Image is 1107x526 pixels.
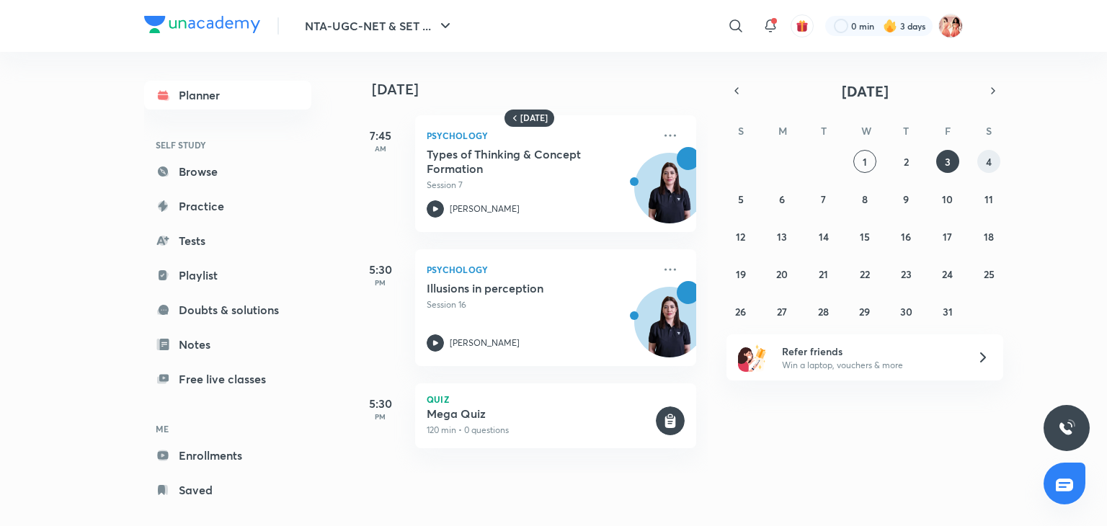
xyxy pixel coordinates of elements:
[770,187,793,210] button: October 6, 2025
[427,424,653,437] p: 120 min • 0 questions
[821,124,827,138] abbr: Tuesday
[427,298,653,311] p: Session 16
[883,19,897,33] img: streak
[144,295,311,324] a: Doubts & solutions
[144,416,311,441] h6: ME
[427,395,685,404] p: Quiz
[729,225,752,248] button: October 12, 2025
[747,81,983,101] button: [DATE]
[904,155,909,169] abbr: October 2, 2025
[778,124,787,138] abbr: Monday
[450,336,520,349] p: [PERSON_NAME]
[738,343,767,372] img: referral
[977,262,1000,285] button: October 25, 2025
[427,281,606,295] h5: Illusions in perception
[853,262,876,285] button: October 22, 2025
[853,150,876,173] button: October 1, 2025
[984,230,994,244] abbr: October 18, 2025
[776,267,788,281] abbr: October 20, 2025
[863,155,867,169] abbr: October 1, 2025
[770,300,793,323] button: October 27, 2025
[894,150,917,173] button: October 2, 2025
[977,187,1000,210] button: October 11, 2025
[936,150,959,173] button: October 3, 2025
[635,161,704,230] img: Avatar
[296,12,463,40] button: NTA-UGC-NET & SET ...
[144,226,311,255] a: Tests
[144,261,311,290] a: Playlist
[986,155,992,169] abbr: October 4, 2025
[859,305,870,318] abbr: October 29, 2025
[812,300,835,323] button: October 28, 2025
[352,127,409,144] h5: 7:45
[819,267,828,281] abbr: October 21, 2025
[738,192,744,206] abbr: October 5, 2025
[520,112,548,124] h6: [DATE]
[352,395,409,412] h5: 5:30
[942,267,953,281] abbr: October 24, 2025
[736,267,746,281] abbr: October 19, 2025
[779,192,785,206] abbr: October 6, 2025
[900,305,912,318] abbr: October 30, 2025
[894,262,917,285] button: October 23, 2025
[427,261,653,278] p: Psychology
[853,187,876,210] button: October 8, 2025
[777,230,787,244] abbr: October 13, 2025
[853,225,876,248] button: October 15, 2025
[812,187,835,210] button: October 7, 2025
[901,230,911,244] abbr: October 16, 2025
[842,81,889,101] span: [DATE]
[853,300,876,323] button: October 29, 2025
[144,16,260,37] a: Company Logo
[144,157,311,186] a: Browse
[352,261,409,278] h5: 5:30
[901,267,912,281] abbr: October 23, 2025
[782,344,959,359] h6: Refer friends
[945,155,951,169] abbr: October 3, 2025
[818,305,829,318] abbr: October 28, 2025
[936,262,959,285] button: October 24, 2025
[894,300,917,323] button: October 30, 2025
[770,262,793,285] button: October 20, 2025
[144,81,311,110] a: Planner
[729,300,752,323] button: October 26, 2025
[938,14,963,38] img: Rashi Gupta
[945,124,951,138] abbr: Friday
[427,179,653,192] p: Session 7
[372,81,711,98] h4: [DATE]
[942,192,953,206] abbr: October 10, 2025
[796,19,809,32] img: avatar
[860,230,870,244] abbr: October 15, 2025
[352,144,409,153] p: AM
[977,150,1000,173] button: October 4, 2025
[144,441,311,470] a: Enrollments
[144,330,311,359] a: Notes
[352,278,409,287] p: PM
[144,365,311,393] a: Free live classes
[984,192,993,206] abbr: October 11, 2025
[777,305,787,318] abbr: October 27, 2025
[1058,419,1075,437] img: ttu
[894,225,917,248] button: October 16, 2025
[736,230,745,244] abbr: October 12, 2025
[821,192,826,206] abbr: October 7, 2025
[144,192,311,220] a: Practice
[729,187,752,210] button: October 5, 2025
[427,147,606,176] h5: Types of Thinking & Concept Formation
[986,124,992,138] abbr: Saturday
[782,359,959,372] p: Win a laptop, vouchers & more
[943,305,953,318] abbr: October 31, 2025
[860,267,870,281] abbr: October 22, 2025
[450,202,520,215] p: [PERSON_NAME]
[936,300,959,323] button: October 31, 2025
[819,230,829,244] abbr: October 14, 2025
[144,476,311,504] a: Saved
[903,124,909,138] abbr: Thursday
[936,187,959,210] button: October 10, 2025
[812,225,835,248] button: October 14, 2025
[861,124,871,138] abbr: Wednesday
[635,295,704,364] img: Avatar
[936,225,959,248] button: October 17, 2025
[894,187,917,210] button: October 9, 2025
[812,262,835,285] button: October 21, 2025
